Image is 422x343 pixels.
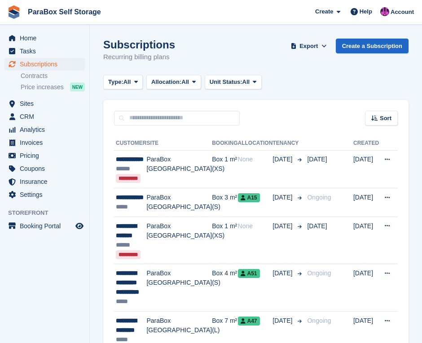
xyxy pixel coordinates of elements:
[238,136,273,151] th: Allocation
[4,220,85,232] a: menu
[24,4,105,19] a: ParaBox Self Storage
[273,136,303,151] th: Tenancy
[146,75,201,90] button: Allocation: All
[360,7,372,16] span: Help
[20,149,74,162] span: Pricing
[20,220,74,232] span: Booking Portal
[146,264,212,312] td: ParaBox [GEOGRAPHIC_DATA]
[353,188,379,217] td: [DATE]
[238,269,260,278] span: A51
[273,316,294,326] span: [DATE]
[4,97,85,110] a: menu
[181,78,189,87] span: All
[307,317,331,324] span: Ongoing
[74,221,85,231] a: Preview store
[238,317,260,326] span: A47
[70,82,85,91] div: NEW
[242,78,250,87] span: All
[20,188,74,201] span: Settings
[20,136,74,149] span: Invoices
[20,110,74,123] span: CRM
[307,269,331,277] span: Ongoing
[21,83,64,91] span: Price increases
[336,39,409,53] a: Create a Subscription
[4,123,85,136] a: menu
[4,149,85,162] a: menu
[307,156,327,163] span: [DATE]
[212,217,237,264] td: Box 1 m² (XS)
[108,78,123,87] span: Type:
[20,123,74,136] span: Analytics
[20,175,74,188] span: Insurance
[238,155,273,164] div: None
[123,78,131,87] span: All
[103,39,175,51] h1: Subscriptions
[391,8,414,17] span: Account
[307,222,327,230] span: [DATE]
[146,150,212,188] td: ParaBox [GEOGRAPHIC_DATA]
[4,136,85,149] a: menu
[4,188,85,201] a: menu
[353,150,379,188] td: [DATE]
[146,188,212,217] td: ParaBox [GEOGRAPHIC_DATA]
[307,194,331,201] span: Ongoing
[20,97,74,110] span: Sites
[273,193,294,202] span: [DATE]
[20,58,74,70] span: Subscriptions
[4,32,85,44] a: menu
[21,82,85,92] a: Price increases NEW
[146,217,212,264] td: ParaBox [GEOGRAPHIC_DATA]
[4,45,85,57] a: menu
[353,264,379,312] td: [DATE]
[353,136,379,151] th: Created
[299,42,318,51] span: Export
[273,269,294,278] span: [DATE]
[210,78,242,87] span: Unit Status:
[114,136,146,151] th: Customer
[212,264,237,312] td: Box 4 m² (S)
[205,75,262,90] button: Unit Status: All
[103,75,143,90] button: Type: All
[238,193,260,202] span: A15
[4,175,85,188] a: menu
[212,150,237,188] td: Box 1 m² (XS)
[8,208,89,217] span: Storefront
[380,114,391,123] span: Sort
[289,39,329,53] button: Export
[4,58,85,70] a: menu
[4,110,85,123] a: menu
[20,32,74,44] span: Home
[146,136,212,151] th: Site
[4,162,85,175] a: menu
[212,136,237,151] th: Booking
[238,221,273,231] div: None
[151,78,181,87] span: Allocation:
[353,217,379,264] td: [DATE]
[103,52,175,62] p: Recurring billing plans
[212,188,237,217] td: Box 3 m² (S)
[7,5,21,19] img: stora-icon-8386f47178a22dfd0bd8f6a31ec36ba5ce8667c1dd55bd0f319d3a0aa187defe.svg
[20,45,74,57] span: Tasks
[380,7,389,16] img: Paul Wolfson
[273,155,294,164] span: [DATE]
[273,221,294,231] span: [DATE]
[20,162,74,175] span: Coupons
[21,72,85,80] a: Contracts
[315,7,333,16] span: Create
